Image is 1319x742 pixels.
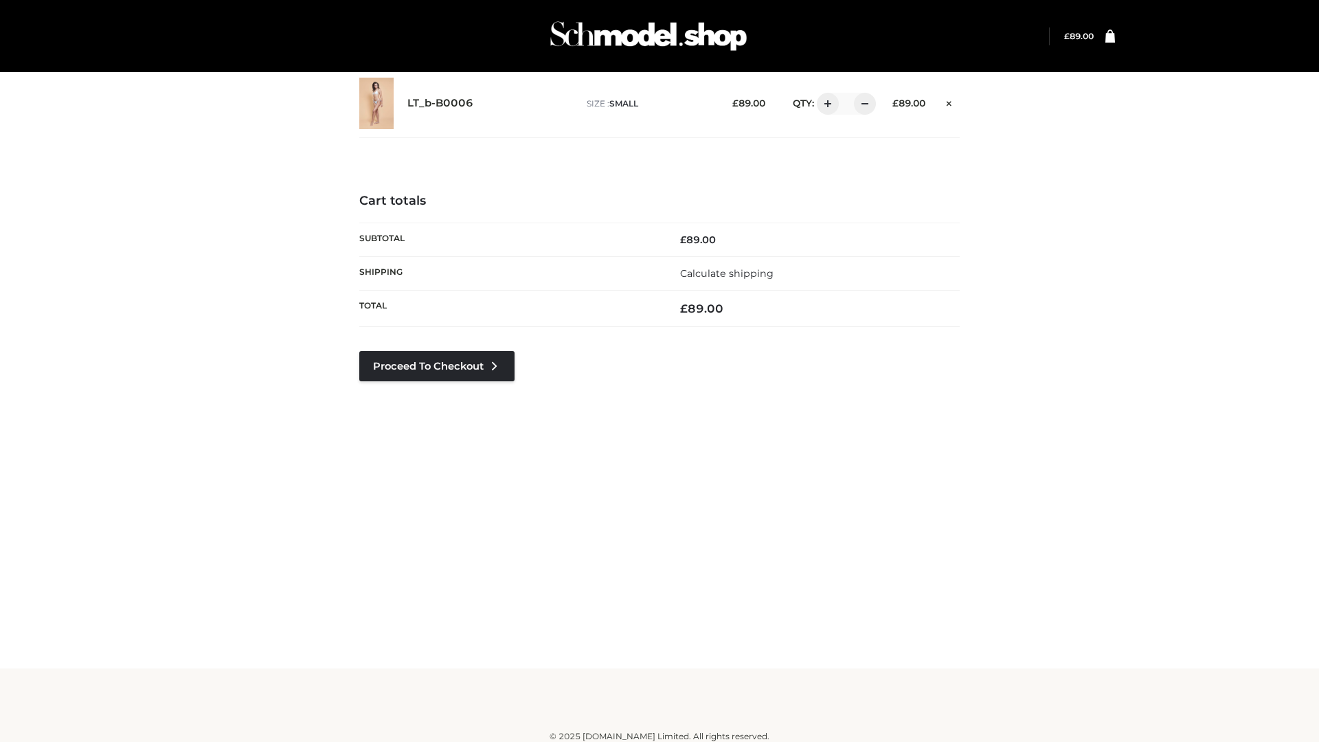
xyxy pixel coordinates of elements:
bdi: 89.00 [680,302,723,315]
bdi: 89.00 [732,98,765,109]
p: size : [587,98,711,110]
a: Proceed to Checkout [359,351,515,381]
bdi: 89.00 [680,234,716,246]
th: Shipping [359,256,659,290]
a: Remove this item [939,93,960,111]
span: £ [892,98,899,109]
span: £ [732,98,739,109]
div: QTY: [779,93,871,115]
th: Total [359,291,659,327]
bdi: 89.00 [1064,31,1094,41]
img: Schmodel Admin 964 [545,9,752,63]
span: £ [680,234,686,246]
th: Subtotal [359,223,659,256]
span: SMALL [609,98,638,109]
h4: Cart totals [359,194,960,209]
span: £ [1064,31,1070,41]
a: Calculate shipping [680,267,774,280]
a: LT_b-B0006 [407,97,473,110]
span: £ [680,302,688,315]
a: £89.00 [1064,31,1094,41]
bdi: 89.00 [892,98,925,109]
